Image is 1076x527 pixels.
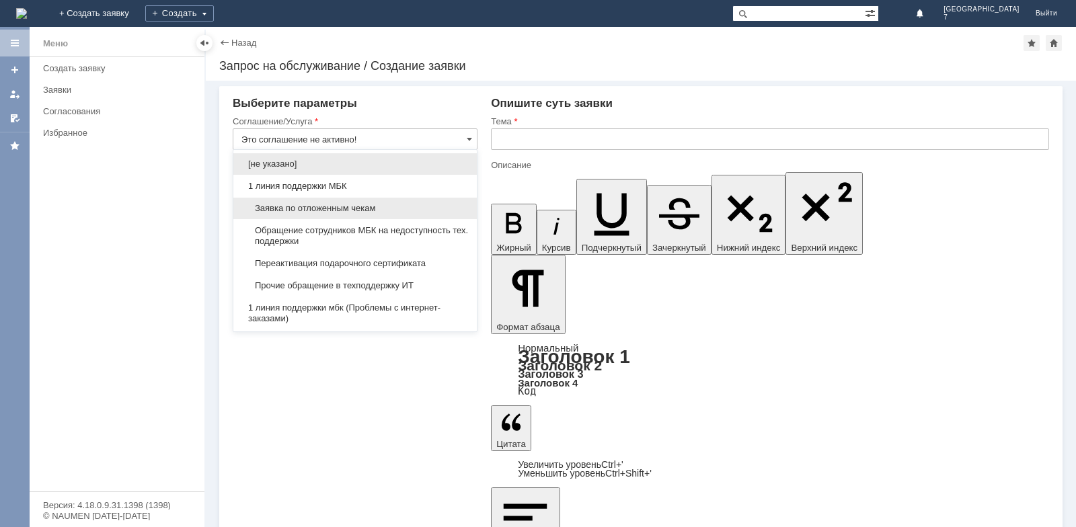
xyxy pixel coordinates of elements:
[241,159,469,169] span: [не указано]
[43,106,196,116] div: Согласования
[43,36,68,52] div: Меню
[4,108,26,129] a: Мои согласования
[518,385,536,397] a: Код
[1046,35,1062,51] div: Сделать домашней страницей
[601,459,623,470] span: Ctrl+'
[518,377,578,389] a: Заголовок 4
[518,368,583,380] a: Заголовок 3
[241,258,469,269] span: Переактивация подарочного сертификата
[576,179,647,255] button: Подчеркнутый
[241,280,469,291] span: Прочие обращение в техподдержку ИТ
[647,185,712,255] button: Зачеркнутый
[944,5,1020,13] span: [GEOGRAPHIC_DATA]
[16,8,27,19] img: logo
[4,59,26,81] a: Создать заявку
[219,59,1063,73] div: Запрос на обслуживание / Создание заявки
[496,243,531,253] span: Жирный
[491,405,531,451] button: Цитата
[491,460,1049,478] div: Цитата
[1024,35,1040,51] div: Добавить в избранное
[491,97,613,110] span: Опишите суть заявки
[865,6,878,19] span: Расширенный поиск
[605,468,652,479] span: Ctrl+Shift+'
[145,5,214,22] div: Создать
[518,342,578,354] a: Нормальный
[38,79,202,100] a: Заявки
[16,8,27,19] a: Перейти на домашнюю страницу
[491,255,565,334] button: Формат абзаца
[537,210,576,255] button: Курсив
[491,161,1046,169] div: Описание
[496,439,526,449] span: Цитата
[43,85,196,95] div: Заявки
[43,501,191,510] div: Версия: 4.18.0.9.31.1398 (1398)
[491,343,1049,396] div: Формат абзаца
[491,117,1046,126] div: Тема
[196,35,213,51] div: Скрыть меню
[518,459,623,470] a: Increase
[38,58,202,79] a: Создать заявку
[231,38,256,48] a: Назад
[518,346,630,367] a: Заголовок 1
[791,243,857,253] span: Верхний индекс
[518,468,652,479] a: Decrease
[4,83,26,105] a: Мои заявки
[43,512,191,520] div: © NAUMEN [DATE]-[DATE]
[491,204,537,255] button: Жирный
[241,225,469,247] span: Обращение сотрудников МБК на недоступность тех. поддержки
[43,128,182,138] div: Избранное
[542,243,571,253] span: Курсив
[944,13,1020,22] span: 7
[785,172,863,255] button: Верхний индекс
[38,101,202,122] a: Согласования
[43,63,196,73] div: Создать заявку
[717,243,781,253] span: Нижний индекс
[241,203,469,214] span: Заявка по отложенным чекам
[652,243,706,253] span: Зачеркнутый
[496,322,560,332] span: Формат абзаца
[233,97,357,110] span: Выберите параметры
[712,175,786,255] button: Нижний индекс
[233,117,475,126] div: Соглашение/Услуга
[241,302,469,324] span: 1 линия поддержки мбк (Проблемы с интернет-заказами)
[241,181,469,192] span: 1 линия поддержки МБК
[518,358,602,373] a: Заголовок 2
[582,243,642,253] span: Подчеркнутый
